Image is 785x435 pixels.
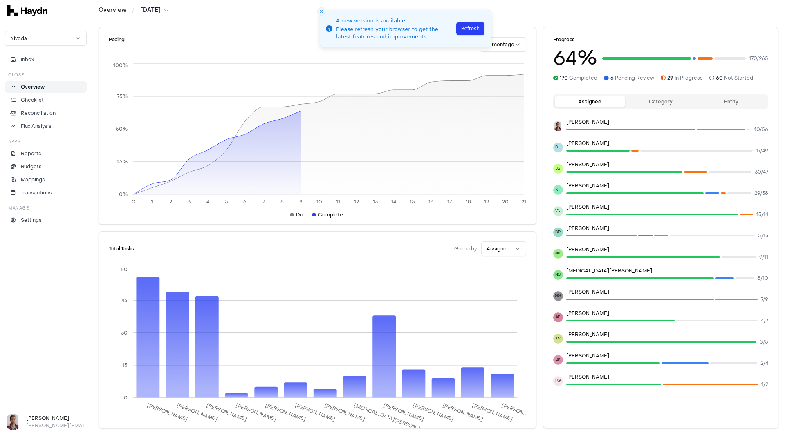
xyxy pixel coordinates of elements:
[566,310,768,317] p: [PERSON_NAME]
[151,199,153,205] tspan: 1
[566,352,768,359] p: [PERSON_NAME]
[372,199,377,205] tspan: 13
[140,6,169,14] button: [DATE]
[124,394,128,401] tspan: 0
[146,402,188,423] tspan: [PERSON_NAME]
[169,199,172,205] tspan: 2
[760,339,768,345] span: 5 / 5
[610,75,614,81] span: 6
[761,381,768,388] span: 1 / 2
[8,205,29,211] h3: Manage
[5,161,87,172] a: Budgets
[667,75,673,81] span: 29
[21,123,52,130] p: Flux Analysis
[235,402,277,423] tspan: [PERSON_NAME]
[566,204,768,210] p: [PERSON_NAME]
[560,75,597,81] span: Completed
[336,26,454,40] div: Please refresh your browser to get the latest features and improvements.
[553,164,563,174] span: JS
[484,199,489,205] tspan: 19
[109,37,124,52] div: Pacing
[130,6,136,14] span: /
[566,140,768,147] p: [PERSON_NAME]
[566,268,768,274] p: [MEDICAL_DATA][PERSON_NAME]
[117,158,128,165] tspan: 25%
[113,62,128,69] tspan: 100%
[5,148,87,159] a: Reports
[502,199,509,205] tspan: 20
[553,228,563,237] span: DP
[21,163,42,170] p: Budgets
[553,312,563,322] span: AF
[176,402,218,423] tspan: [PERSON_NAME]
[117,93,128,100] tspan: 75%
[188,199,191,205] tspan: 3
[5,174,87,185] a: Mappings
[471,402,514,423] tspan: [PERSON_NAME]
[99,6,126,14] a: Overview
[442,402,484,423] tspan: [PERSON_NAME]
[265,402,307,423] tspan: [PERSON_NAME]
[553,49,597,68] h3: 64 %
[317,7,325,16] button: Close toast
[121,330,128,336] tspan: 30
[294,402,336,423] tspan: [PERSON_NAME]
[428,199,433,205] tspan: 16
[336,199,340,205] tspan: 11
[121,266,128,273] tspan: 60
[761,317,768,324] span: 4 / 7
[336,17,454,25] div: A new version is available
[290,212,306,218] div: Due
[696,96,767,107] button: Entity
[26,422,87,429] p: [PERSON_NAME][EMAIL_ADDRESS][DOMAIN_NAME]
[553,376,563,386] span: PG
[99,6,169,14] nav: breadcrumb
[761,296,768,303] span: 7 / 9
[456,22,484,35] button: Refresh
[454,245,478,252] span: Group by:
[21,150,41,157] p: Reports
[7,5,47,16] img: svg+xml,%3c
[109,246,134,251] div: Total Tasks
[5,214,87,226] a: Settings
[21,96,44,104] p: Checklist
[553,143,563,152] span: BH
[316,199,322,205] tspan: 10
[756,147,768,154] span: 17 / 49
[553,249,563,259] span: NK
[383,402,425,423] tspan: [PERSON_NAME]
[5,54,87,65] button: Inbox
[413,402,455,423] tspan: [PERSON_NAME]
[225,199,228,205] tspan: 5
[299,199,303,205] tspan: 9
[116,126,128,132] tspan: 50%
[566,161,768,168] p: [PERSON_NAME]
[566,374,768,380] p: [PERSON_NAME]
[566,289,768,295] p: [PERSON_NAME]
[21,56,34,63] span: Inbox
[667,75,703,81] span: In Progress
[553,121,563,131] img: JP Smit
[280,199,284,205] tspan: 8
[521,199,526,205] tspan: 21
[560,75,568,81] span: 170
[566,119,768,125] p: [PERSON_NAME]
[756,211,768,218] span: 13 / 14
[5,120,87,132] a: Flux Analysis
[553,355,563,365] span: SK
[716,75,723,81] span: 60
[553,270,563,280] span: NS
[501,402,543,423] tspan: [PERSON_NAME]
[26,415,87,422] h3: [PERSON_NAME]
[755,169,768,175] span: 30 / 47
[758,232,768,239] span: 5 / 13
[447,199,452,205] tspan: 17
[354,199,359,205] tspan: 12
[754,126,768,133] span: 40 / 56
[324,402,366,423] tspan: [PERSON_NAME]
[5,81,87,93] a: Overview
[754,190,768,196] span: 29 / 38
[21,189,52,196] p: Transactions
[566,246,768,253] p: [PERSON_NAME]
[391,199,396,205] tspan: 14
